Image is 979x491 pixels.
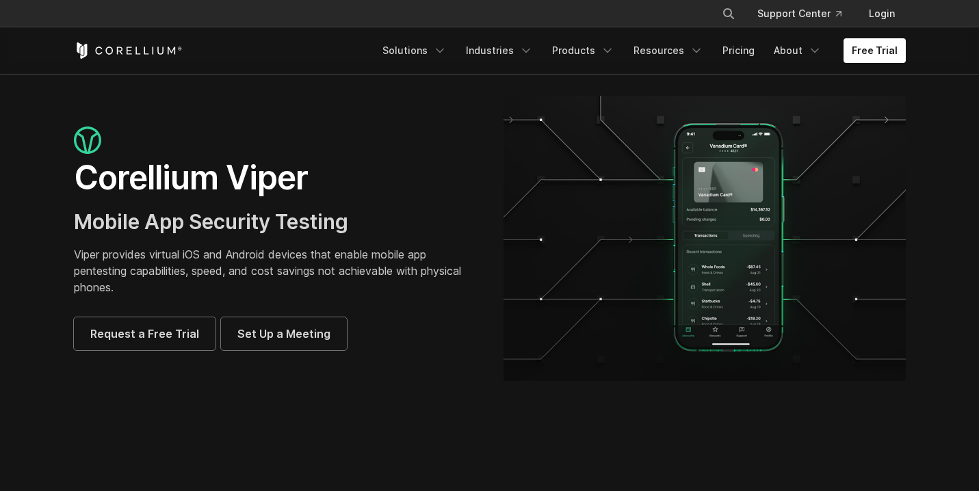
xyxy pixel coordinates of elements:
a: Resources [625,38,712,63]
img: viper_icon_large [74,127,101,155]
a: Products [544,38,623,63]
a: Request a Free Trial [74,317,216,350]
a: Free Trial [844,38,906,63]
span: Request a Free Trial [90,326,199,342]
div: Navigation Menu [705,1,906,26]
h1: Corellium Viper [74,157,476,198]
a: About [766,38,830,63]
button: Search [716,1,741,26]
span: Set Up a Meeting [237,326,330,342]
a: Set Up a Meeting [221,317,347,350]
div: Navigation Menu [374,38,906,63]
a: Corellium Home [74,42,183,59]
a: Solutions [374,38,455,63]
a: Pricing [714,38,763,63]
a: Support Center [746,1,852,26]
a: Industries [458,38,541,63]
p: Viper provides virtual iOS and Android devices that enable mobile app pentesting capabilities, sp... [74,246,476,295]
span: Mobile App Security Testing [74,209,348,234]
a: Login [858,1,906,26]
img: viper_hero [504,96,906,381]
